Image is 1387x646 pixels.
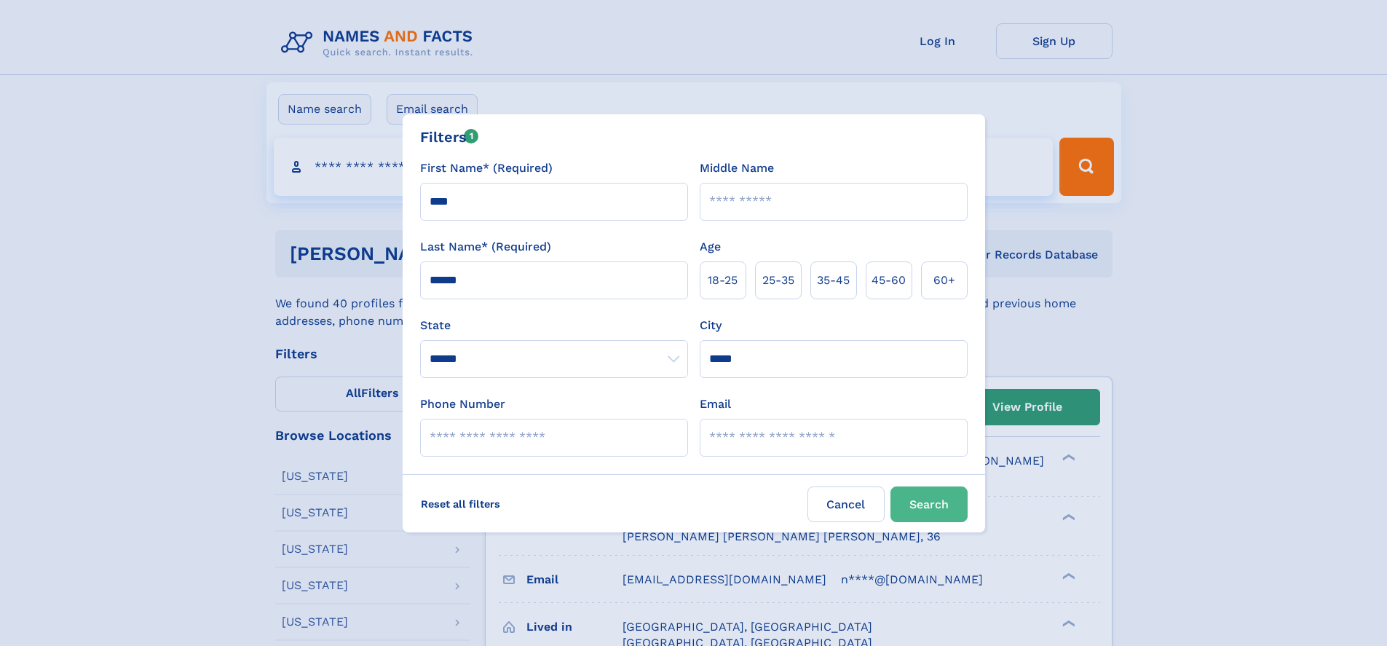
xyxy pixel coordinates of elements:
[890,487,968,522] button: Search
[807,487,885,522] label: Cancel
[700,159,774,177] label: Middle Name
[420,395,505,413] label: Phone Number
[411,487,510,521] label: Reset all filters
[420,238,551,256] label: Last Name* (Required)
[420,317,688,334] label: State
[762,272,794,289] span: 25‑35
[420,159,553,177] label: First Name* (Required)
[420,126,479,148] div: Filters
[700,395,731,413] label: Email
[700,317,722,334] label: City
[872,272,906,289] span: 45‑60
[700,238,721,256] label: Age
[817,272,850,289] span: 35‑45
[708,272,738,289] span: 18‑25
[933,272,955,289] span: 60+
